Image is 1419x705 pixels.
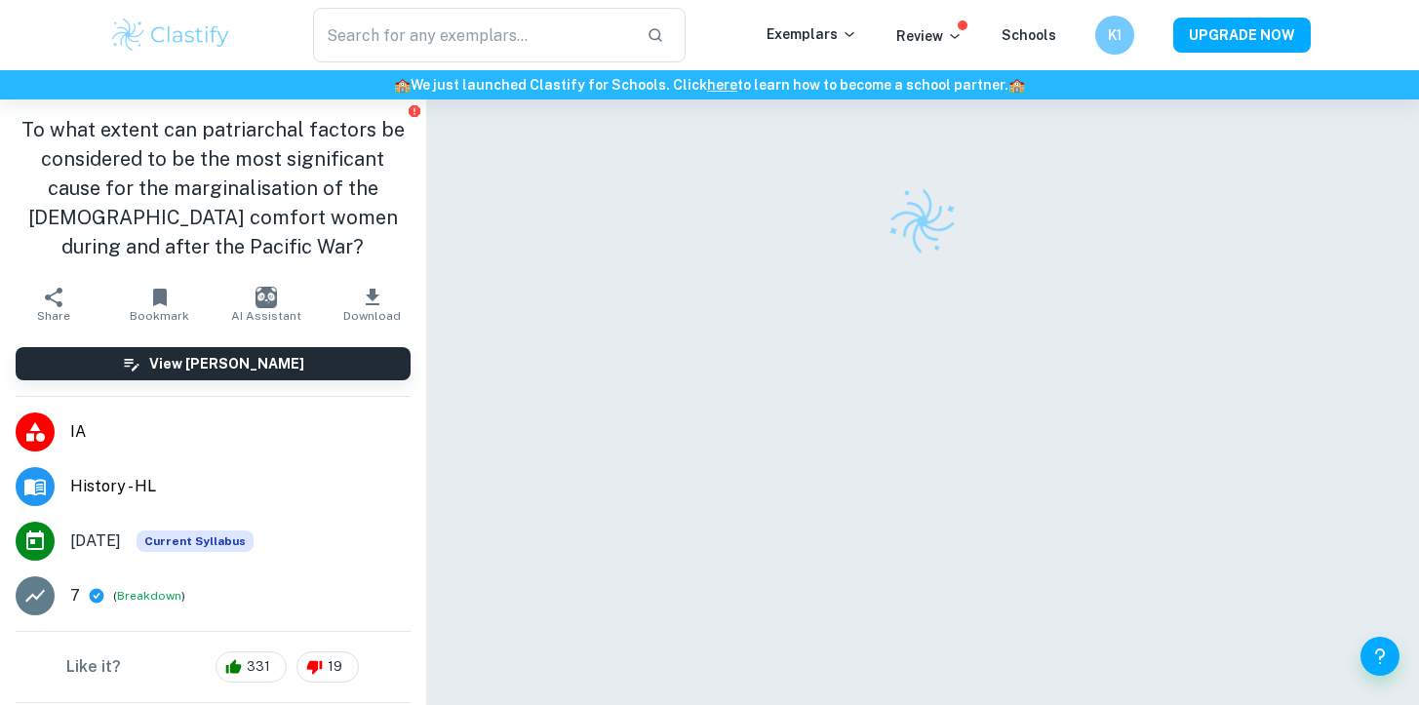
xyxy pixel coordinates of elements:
[1002,27,1056,43] a: Schools
[216,651,287,683] div: 331
[16,347,411,380] button: View [PERSON_NAME]
[1095,16,1134,55] button: K1
[137,530,254,552] div: This exemplar is based on the current syllabus. Feel free to refer to it for inspiration/ideas wh...
[149,353,304,374] h6: View [PERSON_NAME]
[117,587,181,605] button: Breakdown
[236,657,281,677] span: 331
[1103,24,1125,46] h6: K1
[394,77,411,93] span: 🏫
[70,584,80,607] p: 7
[16,115,411,261] h1: To what extent can patriarchal factors be considered to be the most significant cause for the mar...
[70,420,411,444] span: IA
[130,309,189,323] span: Bookmark
[137,530,254,552] span: Current Syllabus
[213,277,319,332] button: AI Assistant
[4,74,1415,96] h6: We just launched Clastify for Schools. Click to learn how to become a school partner.
[319,277,425,332] button: Download
[113,587,185,606] span: ( )
[37,309,70,323] span: Share
[707,77,737,93] a: here
[313,8,632,62] input: Search for any exemplars...
[296,651,359,683] div: 19
[896,25,963,47] p: Review
[70,529,121,553] span: [DATE]
[343,309,401,323] span: Download
[106,277,213,332] button: Bookmark
[408,103,422,118] button: Report issue
[66,655,121,679] h6: Like it?
[256,287,277,308] img: AI Assistant
[879,177,966,264] img: Clastify logo
[767,23,857,45] p: Exemplars
[1173,18,1311,53] button: UPGRADE NOW
[231,309,301,323] span: AI Assistant
[317,657,353,677] span: 19
[1360,637,1399,676] button: Help and Feedback
[1008,77,1025,93] span: 🏫
[109,16,233,55] img: Clastify logo
[70,475,411,498] span: History - HL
